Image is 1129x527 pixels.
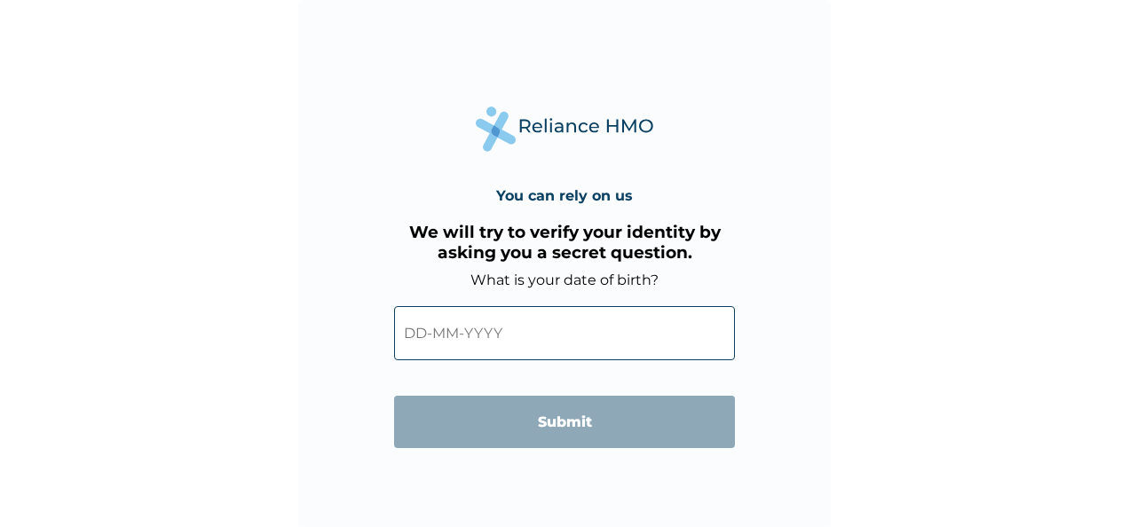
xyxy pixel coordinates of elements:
label: What is your date of birth? [470,271,659,288]
input: DD-MM-YYYY [394,306,735,360]
h4: You can rely on us [496,187,633,204]
img: Reliance Health's Logo [476,106,653,152]
h3: We will try to verify your identity by asking you a secret question. [394,222,735,263]
input: Submit [394,396,735,448]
